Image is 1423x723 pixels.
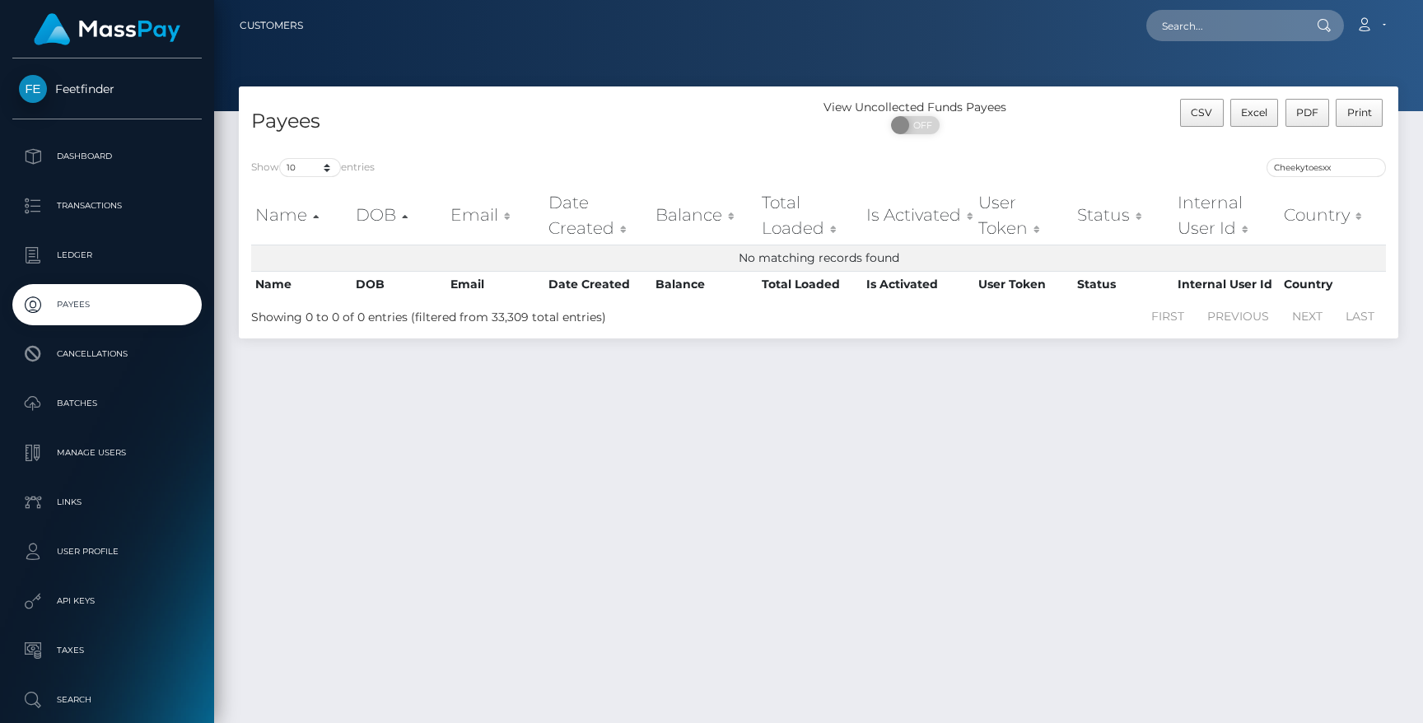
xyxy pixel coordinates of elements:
[1180,99,1224,127] button: CSV
[758,186,862,245] th: Total Loaded: activate to sort column ascending
[1296,106,1318,119] span: PDF
[19,144,195,169] p: Dashboard
[12,679,202,721] a: Search
[651,186,758,245] th: Balance: activate to sort column ascending
[758,271,862,297] th: Total Loaded
[19,490,195,515] p: Links
[446,186,544,245] th: Email: activate to sort column ascending
[12,136,202,177] a: Dashboard
[19,539,195,564] p: User Profile
[1073,186,1173,245] th: Status: activate to sort column ascending
[1191,106,1212,119] span: CSV
[1073,271,1173,297] th: Status
[12,531,202,572] a: User Profile
[544,271,651,297] th: Date Created
[19,391,195,416] p: Batches
[12,581,202,622] a: API Keys
[900,116,941,134] span: OFF
[1230,99,1279,127] button: Excel
[251,245,1386,271] td: No matching records found
[544,186,651,245] th: Date Created: activate to sort column ascending
[819,99,1012,116] div: View Uncollected Funds Payees
[19,589,195,613] p: API Keys
[1285,99,1330,127] button: PDF
[12,185,202,226] a: Transactions
[251,158,375,177] label: Show entries
[251,186,352,245] th: Name: activate to sort column ascending
[279,158,341,177] select: Showentries
[1241,106,1267,119] span: Excel
[19,194,195,218] p: Transactions
[1347,106,1372,119] span: Print
[974,271,1073,297] th: User Token
[12,284,202,325] a: Payees
[251,107,806,136] h4: Payees
[352,186,446,245] th: DOB: activate to sort column descending
[251,271,352,297] th: Name
[12,334,202,375] a: Cancellations
[1280,186,1386,245] th: Country: activate to sort column ascending
[862,186,973,245] th: Is Activated: activate to sort column ascending
[19,243,195,268] p: Ledger
[12,383,202,424] a: Batches
[974,186,1073,245] th: User Token: activate to sort column ascending
[446,271,544,297] th: Email
[19,292,195,317] p: Payees
[19,441,195,465] p: Manage Users
[240,8,303,43] a: Customers
[19,342,195,366] p: Cancellations
[12,630,202,671] a: Taxes
[1146,10,1301,41] input: Search...
[12,432,202,473] a: Manage Users
[19,638,195,663] p: Taxes
[1173,271,1280,297] th: Internal User Id
[651,271,758,297] th: Balance
[1336,99,1383,127] button: Print
[1280,271,1386,297] th: Country
[1173,186,1280,245] th: Internal User Id: activate to sort column ascending
[12,82,202,96] span: Feetfinder
[1267,158,1386,177] input: Search transactions
[34,13,180,45] img: MassPay Logo
[251,302,710,326] div: Showing 0 to 0 of 0 entries (filtered from 33,309 total entries)
[19,75,47,103] img: Feetfinder
[12,482,202,523] a: Links
[12,235,202,276] a: Ledger
[862,271,973,297] th: Is Activated
[19,688,195,712] p: Search
[352,271,446,297] th: DOB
